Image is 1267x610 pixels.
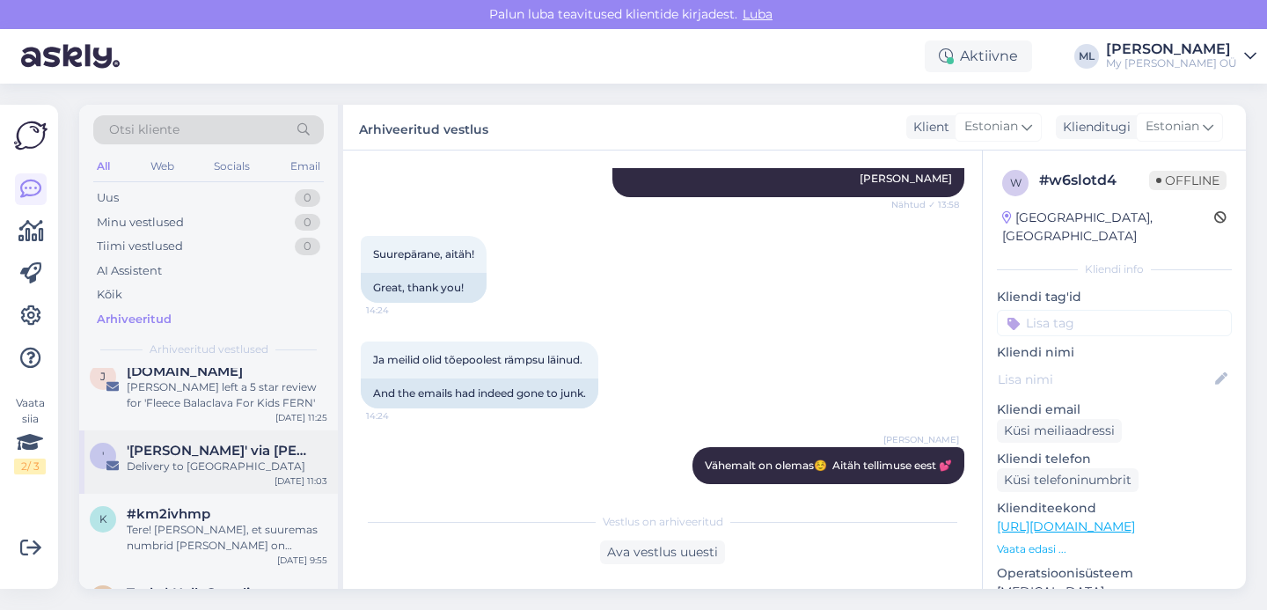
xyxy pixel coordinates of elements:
[275,474,327,488] div: [DATE] 11:03
[102,449,104,462] span: '
[127,506,210,522] span: #km2ivhmp
[883,433,959,446] span: [PERSON_NAME]
[287,155,324,178] div: Email
[97,214,184,232] div: Minu vestlused
[97,286,122,304] div: Kõik
[997,401,1232,419] p: Kliendi email
[1039,170,1149,191] div: # w6slotd4
[373,247,474,261] span: Suurepärane, aitäh!
[1002,209,1214,246] div: [GEOGRAPHIC_DATA], [GEOGRAPHIC_DATA]
[997,468,1139,492] div: Küsi telefoninumbrit
[99,512,107,525] span: k
[97,189,119,207] div: Uus
[997,564,1232,583] p: Operatsioonisüsteem
[97,262,162,280] div: AI Assistent
[361,273,487,303] div: Great, thank you!
[998,370,1212,389] input: Lisa nimi
[147,155,178,178] div: Web
[997,450,1232,468] p: Kliendi telefon
[93,155,114,178] div: All
[14,395,46,474] div: Vaata siia
[964,117,1018,136] span: Estonian
[997,261,1232,277] div: Kliendi info
[275,411,327,424] div: [DATE] 11:25
[277,554,327,567] div: [DATE] 9:55
[1010,176,1022,189] span: w
[366,304,432,317] span: 14:24
[127,585,259,601] span: Teele | Helk Stuudio
[127,364,243,379] span: Judge.me
[737,6,778,22] span: Luba
[127,459,327,474] div: Delivery to [GEOGRAPHIC_DATA]
[127,522,327,554] div: Tere! [PERSON_NAME], et suuremas numbrid [PERSON_NAME] on jõudnud lattu :)
[997,518,1135,534] a: [URL][DOMAIN_NAME]
[1074,44,1099,69] div: ML
[150,342,268,357] span: Arhiveeritud vestlused
[997,288,1232,306] p: Kliendi tag'id
[603,514,723,530] span: Vestlus on arhiveeritud
[97,238,183,255] div: Tiimi vestlused
[127,443,310,459] span: 'Simone De Ruosi' via Stella Bredenist
[705,459,952,472] span: Vähemalt on olemas☺️ Aitäh tellimuse eest 💕
[600,540,725,564] div: Ava vestlus uuesti
[893,485,959,498] span: 14:29
[366,409,432,423] span: 14:24
[1106,56,1237,70] div: My [PERSON_NAME] OÜ
[906,118,949,136] div: Klient
[14,459,46,474] div: 2 / 3
[891,198,959,211] span: Nähtud ✓ 13:58
[109,121,179,139] span: Otsi kliente
[925,40,1032,72] div: Aktiivne
[295,189,320,207] div: 0
[127,379,327,411] div: [PERSON_NAME] left a 5 star review for 'Fleece Balaclava For Kids FERN'
[997,583,1232,601] p: [MEDICAL_DATA]
[100,370,106,383] span: J
[359,115,488,139] label: Arhiveeritud vestlus
[210,155,253,178] div: Socials
[1146,117,1199,136] span: Estonian
[14,119,48,152] img: Askly Logo
[997,499,1232,518] p: Klienditeekond
[97,311,172,328] div: Arhiveeritud
[997,310,1232,336] input: Lisa tag
[997,343,1232,362] p: Kliendi nimi
[997,541,1232,557] p: Vaata edasi ...
[295,214,320,232] div: 0
[1106,42,1237,56] div: [PERSON_NAME]
[373,353,582,366] span: Ja meilid olid tõepoolest rämpsu läinud.
[997,419,1122,443] div: Küsi meiliaadressi
[1106,42,1256,70] a: [PERSON_NAME]My [PERSON_NAME] OÜ
[1056,118,1131,136] div: Klienditugi
[1149,171,1227,190] span: Offline
[361,378,598,408] div: And the emails had indeed gone to junk.
[295,238,320,255] div: 0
